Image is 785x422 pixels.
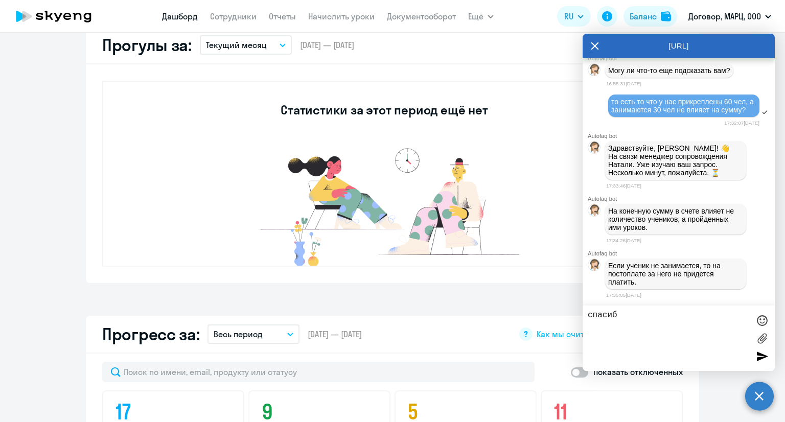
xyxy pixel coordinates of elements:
[564,10,573,22] span: RU
[683,4,776,29] button: Договор, МАРЦ, ООО
[606,183,641,189] time: 17:33:46[DATE]
[231,143,538,266] img: no-data
[588,64,601,79] img: bot avatar
[608,66,730,75] p: Могу ли что-то еще подсказать вам?
[754,331,770,346] label: Лимит 10 файлов
[387,11,456,21] a: Документооборот
[281,102,488,118] h3: Статистики за этот период ещё нет
[308,329,362,340] span: [DATE] — [DATE]
[588,204,601,219] img: bot avatar
[162,11,198,21] a: Дашборд
[606,238,641,243] time: 17:34:26[DATE]
[102,324,199,344] h2: Прогресс за:
[206,39,267,51] p: Текущий месяц
[214,328,263,340] p: Весь период
[624,6,677,27] button: Балансbalance
[588,250,775,256] div: Autofaq bot
[300,39,354,51] span: [DATE] — [DATE]
[210,11,257,21] a: Сотрудники
[102,362,535,382] input: Поиск по имени, email, продукту или статусу
[537,329,599,340] span: Как мы считаем
[661,11,671,21] img: balance
[630,10,657,22] div: Баланс
[588,259,601,274] img: bot avatar
[269,11,296,21] a: Отчеты
[608,262,743,286] p: Если ученик не занимается, то на постоплате за него не придется платить.
[200,35,292,55] button: Текущий месяц
[608,144,743,177] p: Здравствуйте, [PERSON_NAME]! 👋 ﻿На связи менеджер сопровождения Натали. Уже изучаю ваш запрос. Не...
[606,292,641,298] time: 17:35:05[DATE]
[468,6,494,27] button: Ещё
[588,196,775,202] div: Autofaq bot
[207,324,299,344] button: Весь период
[468,10,483,22] span: Ещё
[724,120,759,126] time: 17:32:07[DATE]
[606,81,641,86] time: 16:55:31[DATE]
[588,311,749,366] textarea: спасиб
[608,207,743,231] p: На конечную сумму в счете влияет не количество учеников, а пройденных ими уроков.
[588,133,775,139] div: Autofaq bot
[102,35,192,55] h2: Прогулы за:
[557,6,591,27] button: RU
[588,55,775,61] div: Autofaq bot
[611,98,756,114] span: то есть то что у нас прикреплены 60 чел, а занимаются 30 чел не влияет на сумму?
[308,11,375,21] a: Начислить уроки
[688,10,761,22] p: Договор, МАРЦ, ООО
[588,142,601,156] img: bot avatar
[593,366,683,378] p: Показать отключенных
